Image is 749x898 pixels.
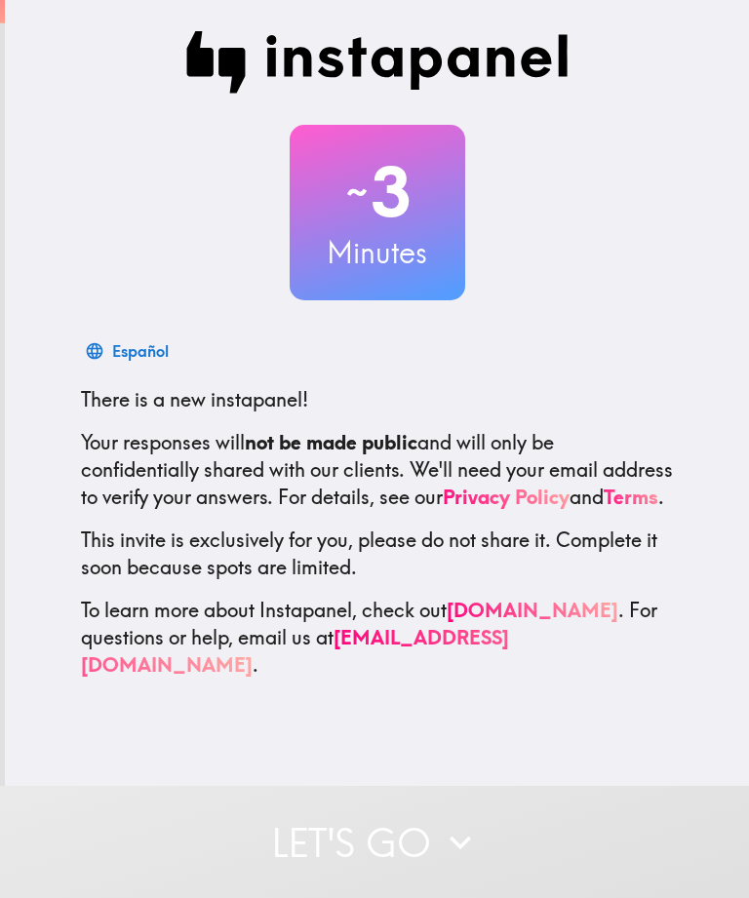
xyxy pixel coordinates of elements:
h2: 3 [290,152,465,232]
p: This invite is exclusively for you, please do not share it. Complete it soon because spots are li... [81,527,674,581]
a: [DOMAIN_NAME] [447,598,618,622]
p: Your responses will and will only be confidentially shared with our clients. We'll need your emai... [81,429,674,511]
p: To learn more about Instapanel, check out . For questions or help, email us at . [81,597,674,679]
span: There is a new instapanel! [81,387,308,411]
div: Español [112,337,169,365]
b: not be made public [245,430,417,454]
a: Terms [604,485,658,509]
span: ~ [343,163,371,221]
a: Privacy Policy [443,485,570,509]
a: [EMAIL_ADDRESS][DOMAIN_NAME] [81,625,509,677]
h3: Minutes [290,232,465,273]
button: Español [81,332,177,371]
img: Instapanel [186,31,569,94]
